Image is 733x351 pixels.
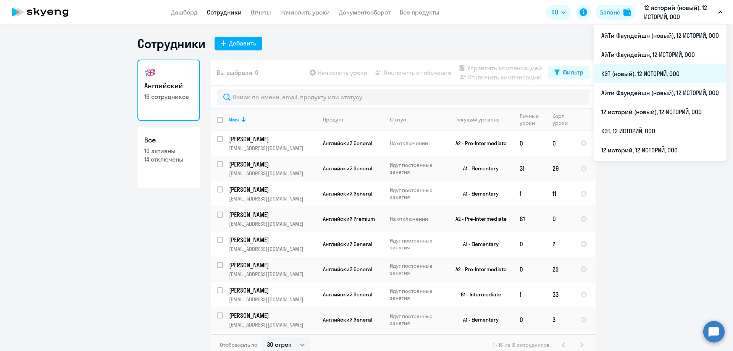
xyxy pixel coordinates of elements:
a: Дашборд [171,8,198,16]
p: [EMAIL_ADDRESS][DOMAIN_NAME] [229,246,316,252]
h3: Все [144,135,193,145]
a: [PERSON_NAME] [229,286,316,294]
button: Фильтр [548,66,589,79]
p: Идут постоянные занятия [390,162,442,175]
div: Текущий уровень [456,116,499,123]
p: На отключении [390,215,442,222]
button: RU [546,5,571,20]
a: Английский16 сотрудников [137,60,200,121]
span: Английский General [323,241,372,247]
td: 0 [546,131,574,156]
p: [PERSON_NAME] [229,286,315,294]
div: Корп. уроки [552,113,569,126]
td: 0 [513,257,546,282]
div: Добавить [229,39,256,48]
span: Английский General [323,165,372,172]
div: Текущий уровень [449,116,513,123]
p: [EMAIL_ADDRESS][DOMAIN_NAME] [229,145,316,152]
span: Английский Premium [323,215,375,222]
a: Отчеты [251,8,271,16]
img: english [144,66,157,79]
p: [EMAIL_ADDRESS][DOMAIN_NAME] [229,170,316,177]
a: Документооборот [339,8,391,16]
a: [PERSON_NAME] [229,236,316,244]
td: A1 - Elementary [442,156,513,181]
td: 0 [546,206,574,231]
p: Идут постоянные занятия [390,288,442,301]
td: 31 [513,156,546,181]
div: Фильтр [563,68,583,77]
td: A1 - Elementary [442,181,513,206]
td: 0 [513,307,546,332]
a: [PERSON_NAME] [229,261,316,269]
td: B1 - Intermediate [442,282,513,307]
div: Баланс [600,8,620,17]
button: Балансbalance [596,5,636,20]
img: balance [623,8,631,16]
p: 14 отключены [144,155,193,163]
p: [PERSON_NAME] [229,185,315,194]
p: [EMAIL_ADDRESS][DOMAIN_NAME] [229,296,316,303]
a: Все16 активны14 отключены [137,127,200,188]
td: 0 [513,231,546,257]
td: 33 [546,282,574,307]
a: [PERSON_NAME] [229,135,316,143]
td: A2 - Pre-Intermediate [442,131,513,156]
p: [PERSON_NAME] [229,135,315,143]
p: Идут постоянные занятия [390,262,442,276]
span: 1 - 16 из 16 сотрудников [493,341,550,348]
div: Продукт [323,116,383,123]
td: 11 [546,181,574,206]
a: [PERSON_NAME] [229,311,316,320]
span: Отображать по: [220,341,258,348]
div: Продукт [323,116,344,123]
td: 25 [546,257,574,282]
td: 61 [513,206,546,231]
span: Английский General [323,266,372,273]
div: Статус [390,116,406,123]
p: [EMAIL_ADDRESS][DOMAIN_NAME] [229,195,316,202]
p: [EMAIL_ADDRESS][DOMAIN_NAME] [229,321,316,328]
input: Поиск по имени, email, продукту или статусу [217,89,589,105]
div: Личные уроки [520,113,546,126]
button: 12 историй (новый), 12 ИСТОРИЙ, ООО [640,3,727,21]
h1: Сотрудники [137,36,205,51]
h3: Английский [144,81,193,91]
a: Все продукты [400,8,439,16]
p: 16 сотрудников [144,92,193,101]
p: Идут постоянные занятия [390,313,442,327]
div: Статус [390,116,442,123]
td: 0 [513,131,546,156]
p: [PERSON_NAME] [229,236,315,244]
td: A1 - Elementary [442,231,513,257]
td: A2 - Pre-Intermediate [442,257,513,282]
a: Начислить уроки [280,8,330,16]
p: [EMAIL_ADDRESS][DOMAIN_NAME] [229,271,316,278]
span: Вы выбрали: 0 [217,68,258,77]
ul: RU [594,24,727,161]
td: 1 [513,282,546,307]
td: 2 [546,231,574,257]
td: 29 [546,156,574,181]
span: Английский General [323,190,372,197]
p: На отключении [390,140,442,147]
a: [PERSON_NAME] [229,210,316,219]
div: Корп. уроки [552,113,574,126]
a: Сотрудники [207,8,242,16]
td: A1 - Elementary [442,307,513,332]
p: [EMAIL_ADDRESS][DOMAIN_NAME] [229,220,316,227]
div: Имя [229,116,239,123]
div: Личные уроки [520,113,541,126]
span: Английский General [323,291,372,298]
p: [PERSON_NAME] [229,160,315,168]
button: Добавить [215,37,262,50]
div: Имя [229,116,316,123]
td: 1 [513,181,546,206]
p: [PERSON_NAME] [229,261,315,269]
span: RU [551,8,558,17]
a: [PERSON_NAME] [229,160,316,168]
span: Английский General [323,140,372,147]
p: Идут постоянные занятия [390,187,442,201]
p: [PERSON_NAME] [229,311,315,320]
